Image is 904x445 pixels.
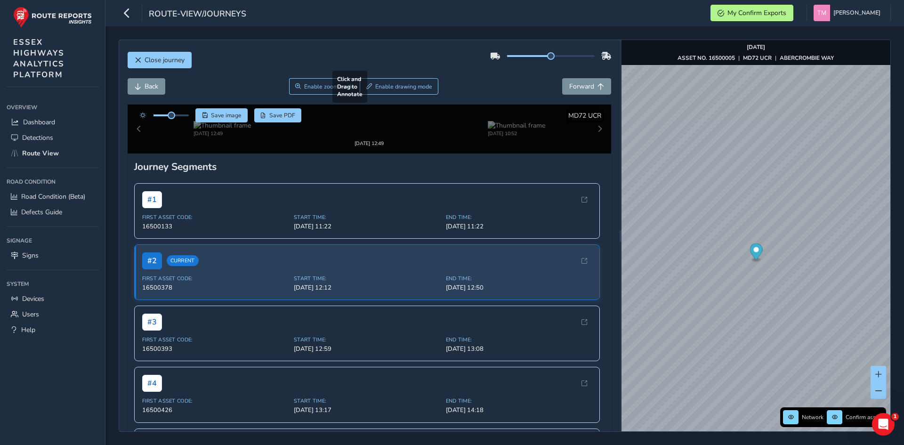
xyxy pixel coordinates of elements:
img: rr logo [13,7,92,28]
span: # 1 [142,183,162,200]
strong: [DATE] [747,43,765,51]
span: [DATE] 13:08 [446,336,592,345]
span: [DATE] 12:50 [446,275,592,283]
span: Start Time: [294,389,440,396]
span: Defects Guide [21,208,62,217]
a: Devices [7,291,98,307]
iframe: Intercom live chat [872,413,895,436]
img: Thumbnail frame [194,119,251,128]
span: Forward [569,82,594,91]
div: Journey Segments [134,152,605,165]
strong: ABERCROMBIE WAY [780,54,834,62]
span: Road Condition (Beta) [21,192,85,201]
span: 16500393 [142,336,289,345]
span: My Confirm Exports [727,8,786,17]
a: Dashboard [7,114,98,130]
span: Start Time: [294,328,440,335]
div: Map marker [750,243,762,263]
span: Current [167,247,199,258]
span: # 3 [142,305,162,322]
span: [DATE] 11:22 [446,214,592,222]
div: Signage [7,234,98,248]
span: Close journey [145,56,185,65]
div: Overview [7,100,98,114]
a: Users [7,307,98,322]
span: 1 [891,413,899,421]
span: End Time: [446,205,592,212]
span: 16500378 [142,275,289,283]
span: ESSEX HIGHWAYS ANALYTICS PLATFORM [13,37,65,80]
span: route-view/journeys [149,8,246,21]
span: # 5 [142,428,162,445]
span: Save PDF [269,112,295,119]
div: [DATE] 12:49 [340,128,398,135]
span: MD72 UCR [568,111,601,120]
span: Enable drawing mode [375,83,432,90]
span: Signs [22,251,39,260]
span: First Asset Code: [142,267,289,274]
span: Devices [22,294,44,303]
span: Network [802,413,823,421]
img: Thumbnail frame [340,119,398,128]
div: System [7,277,98,291]
span: 16500426 [142,398,289,406]
span: End Time: [446,328,592,335]
div: [DATE] 10:52 [488,128,545,135]
span: Start Time: [294,267,440,274]
span: Confirm assets [846,413,883,421]
span: Start Time: [294,205,440,212]
span: # 2 [142,244,162,261]
span: [PERSON_NAME] [833,5,880,21]
span: Enable zoom mode [304,83,354,90]
span: # 4 [142,367,162,384]
span: First Asset Code: [142,389,289,396]
a: Signs [7,248,98,263]
button: Close journey [128,52,192,68]
span: [DATE] 13:17 [294,398,440,406]
span: End Time: [446,389,592,396]
div: [DATE] 12:49 [194,128,251,135]
strong: MD72 UCR [743,54,772,62]
span: Save image [211,112,242,119]
a: Road Condition (Beta) [7,189,98,204]
button: [PERSON_NAME] [814,5,884,21]
span: End Time: [446,267,592,274]
a: Defects Guide [7,204,98,220]
span: [DATE] 11:22 [294,214,440,222]
span: [DATE] 12:12 [294,275,440,283]
span: Users [22,310,39,319]
a: Route View [7,146,98,161]
button: Forward [562,78,611,95]
span: 16500133 [142,214,289,222]
button: PDF [254,108,302,122]
span: [DATE] 12:59 [294,336,440,345]
button: My Confirm Exports [710,5,793,21]
strong: ASSET NO. 16500005 [678,54,735,62]
span: Back [145,82,158,91]
span: Route View [22,149,59,158]
span: First Asset Code: [142,205,289,212]
span: Help [21,325,35,334]
span: Dashboard [23,118,55,127]
span: [DATE] 14:18 [446,398,592,406]
button: Save [195,108,248,122]
div: | | [678,54,834,62]
span: First Asset Code: [142,328,289,335]
button: Zoom [289,78,360,95]
div: Road Condition [7,175,98,189]
a: Detections [7,130,98,146]
img: diamond-layout [814,5,830,21]
img: Thumbnail frame [488,119,545,128]
button: Back [128,78,165,95]
a: Help [7,322,98,338]
button: Draw [360,78,438,95]
span: Detections [22,133,53,142]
